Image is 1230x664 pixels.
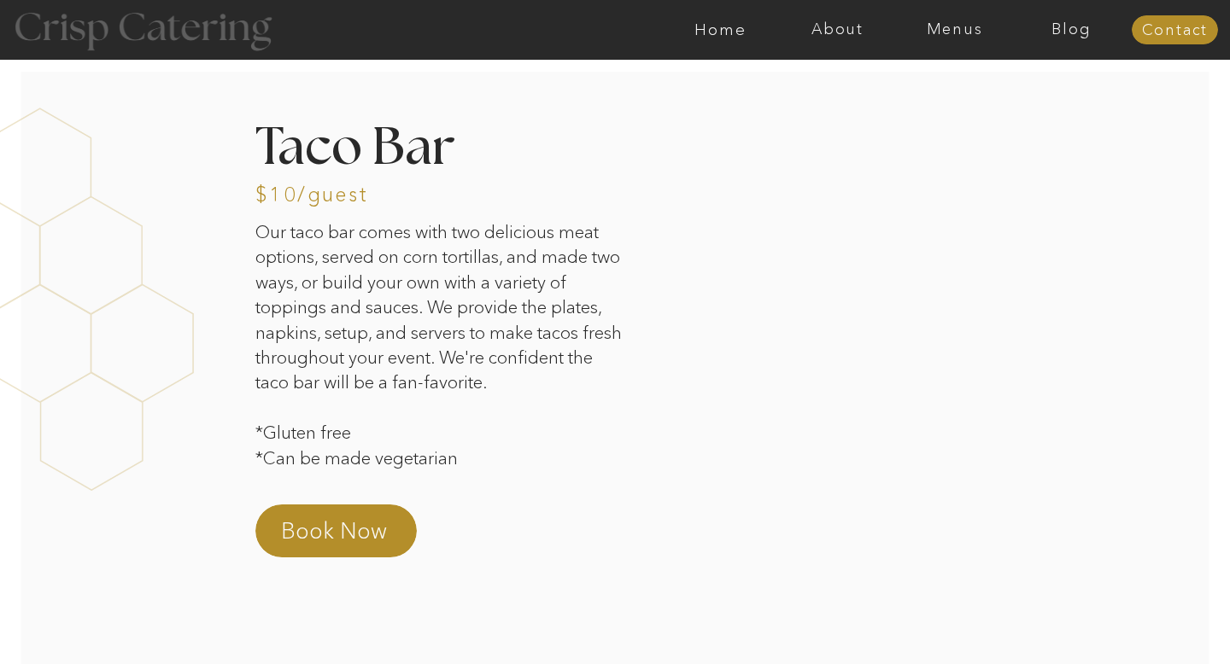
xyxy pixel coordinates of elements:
[255,123,583,168] h2: Taco Bar
[1132,22,1218,39] a: Contact
[255,184,353,201] h3: $10/guest
[1013,21,1130,38] a: Blog
[281,515,431,556] a: Book Now
[896,21,1013,38] a: Menus
[662,21,779,38] a: Home
[255,219,629,486] p: Our taco bar comes with two delicious meat options, served on corn tortillas, and made two ways, ...
[779,21,896,38] a: About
